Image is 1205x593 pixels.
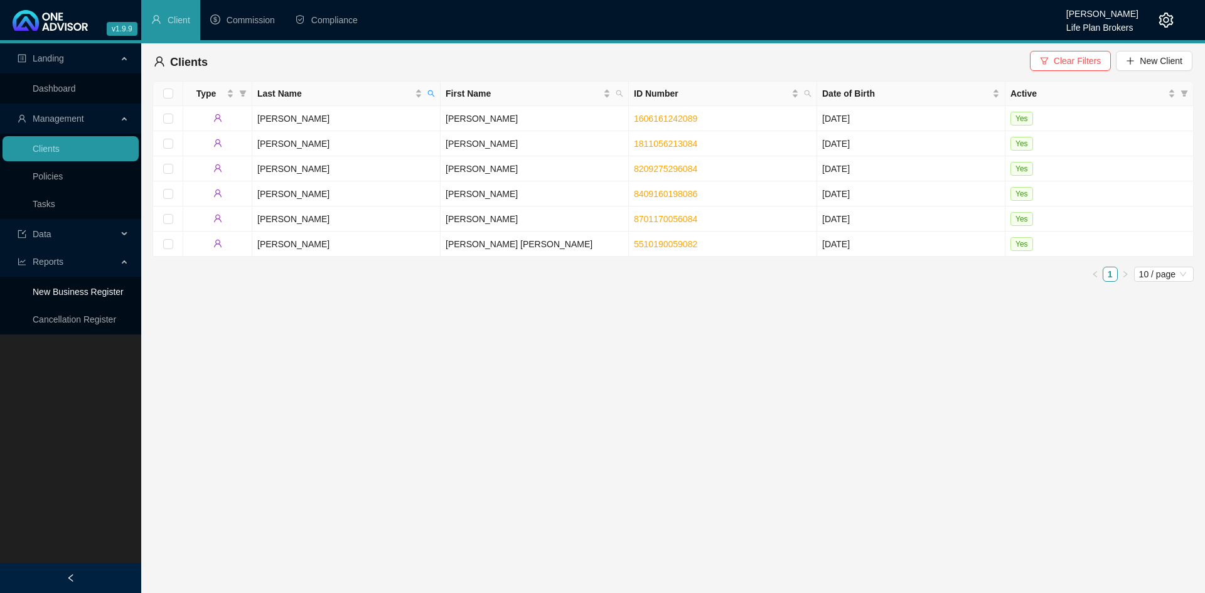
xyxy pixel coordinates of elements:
span: user [213,164,222,173]
span: First Name [446,87,601,100]
span: Commission [227,15,275,25]
span: user [213,189,222,198]
td: [DATE] [817,206,1005,232]
span: search [801,84,814,103]
span: user [151,14,161,24]
a: 1811056213084 [634,139,697,149]
span: Yes [1010,112,1033,126]
th: First Name [441,82,629,106]
span: setting [1159,13,1174,28]
span: New Client [1140,54,1182,68]
th: Date of Birth [817,82,1005,106]
span: filter [1040,56,1049,65]
button: left [1088,267,1103,282]
span: user [213,114,222,122]
th: Type [183,82,252,106]
td: [DATE] [817,131,1005,156]
th: Active [1005,82,1194,106]
span: user [213,214,222,223]
a: 1606161242089 [634,114,697,124]
td: [PERSON_NAME] [252,206,441,232]
td: [DATE] [817,156,1005,181]
span: right [1122,270,1129,278]
span: filter [1181,90,1188,97]
span: Yes [1010,212,1033,226]
span: Last Name [257,87,412,100]
td: [PERSON_NAME] [441,206,629,232]
span: search [425,84,437,103]
span: Clear Filters [1054,54,1101,68]
button: Clear Filters [1030,51,1111,71]
td: [PERSON_NAME] [441,181,629,206]
a: Dashboard [33,83,76,93]
td: [PERSON_NAME] [252,232,441,257]
th: ID Number [629,82,817,106]
a: Tasks [33,199,55,209]
span: Yes [1010,137,1033,151]
span: import [18,230,26,238]
span: filter [237,84,249,103]
button: right [1118,267,1133,282]
li: Next Page [1118,267,1133,282]
td: [PERSON_NAME] [441,156,629,181]
span: ID Number [634,87,789,100]
li: 1 [1103,267,1118,282]
span: Data [33,229,51,239]
span: user [154,56,165,67]
td: [PERSON_NAME] [441,131,629,156]
span: Date of Birth [822,87,990,100]
span: Active [1010,87,1165,100]
span: Management [33,114,84,124]
span: 10 / page [1139,267,1189,281]
button: New Client [1116,51,1192,71]
span: user [213,239,222,248]
a: 8701170056084 [634,214,697,224]
span: plus [1126,56,1135,65]
div: Life Plan Brokers [1066,17,1138,31]
a: Policies [33,171,63,181]
td: [PERSON_NAME] [252,181,441,206]
td: [PERSON_NAME] [441,106,629,131]
span: Yes [1010,237,1033,251]
span: dollar [210,14,220,24]
td: [PERSON_NAME] [252,131,441,156]
a: Cancellation Register [33,314,116,324]
div: [PERSON_NAME] [1066,3,1138,17]
span: Reports [33,257,63,267]
td: [PERSON_NAME] [252,156,441,181]
td: [DATE] [817,181,1005,206]
span: filter [1178,84,1191,103]
a: New Business Register [33,287,124,297]
div: Page Size [1134,267,1194,282]
span: Client [168,15,190,25]
a: 8209275296084 [634,164,697,174]
a: 1 [1103,267,1117,281]
span: safety [295,14,305,24]
a: Clients [33,144,60,154]
span: search [804,90,811,97]
span: Landing [33,53,64,63]
span: Yes [1010,187,1033,201]
span: user [213,139,222,147]
td: [PERSON_NAME] [PERSON_NAME] [441,232,629,257]
td: [PERSON_NAME] [252,106,441,131]
span: v1.9.9 [107,22,137,36]
span: profile [18,54,26,63]
span: search [427,90,435,97]
span: left [67,574,75,582]
span: search [616,90,623,97]
span: Clients [170,56,208,68]
span: Yes [1010,162,1033,176]
a: 8409160198086 [634,189,697,199]
th: Last Name [252,82,441,106]
span: search [613,84,626,103]
span: user [18,114,26,123]
span: filter [239,90,247,97]
img: 2df55531c6924b55f21c4cf5d4484680-logo-light.svg [13,10,88,31]
span: Compliance [311,15,358,25]
span: left [1091,270,1099,278]
td: [DATE] [817,106,1005,131]
a: 5510190059082 [634,239,697,249]
span: Type [188,87,224,100]
li: Previous Page [1088,267,1103,282]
